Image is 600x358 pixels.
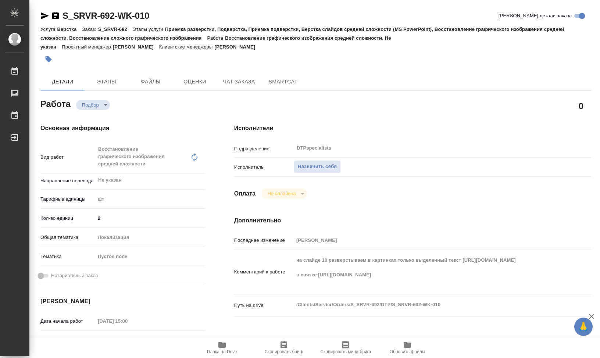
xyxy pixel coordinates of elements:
[40,196,95,203] p: Тарифные единицы
[45,77,80,86] span: Детали
[133,77,168,86] span: Файлы
[294,235,562,246] input: Пустое поле
[40,154,95,161] p: Вид работ
[579,100,583,112] h2: 0
[264,349,303,354] span: Скопировать бриф
[63,11,149,21] a: S_SRVR-692-WK-010
[133,26,165,32] p: Этапы услуги
[40,215,95,222] p: Кол-во единиц
[40,26,57,32] p: Услуга
[57,26,82,32] p: Верстка
[234,164,294,171] p: Исполнитель
[95,250,205,263] div: Пустое поле
[234,237,294,244] p: Последнее изменение
[261,189,307,198] div: Подбор
[40,124,205,133] h4: Основная информация
[40,97,71,110] h2: Работа
[40,26,564,41] p: Приемка разверстки, Подверстка, Приемка подверстки, Верстка слайдов средней сложности (MS PowerPo...
[40,336,95,350] p: Факт. дата начала работ
[98,253,196,260] div: Пустое поле
[294,298,562,311] textarea: /Clients/Servier/Orders/S_SRVR-692/DTP/S_SRVR-692-WK-010
[95,231,205,244] div: Локализация
[51,11,60,20] button: Скопировать ссылку
[265,77,301,86] span: SmartCat
[40,51,57,67] button: Добавить тэг
[40,177,95,185] p: Направление перевода
[95,193,205,205] div: шт
[95,213,205,223] input: ✎ Введи что-нибудь
[320,349,371,354] span: Скопировать мини-бриф
[577,319,590,334] span: 🙏
[80,102,101,108] button: Подбор
[51,272,98,279] span: Нотариальный заказ
[159,44,215,50] p: Клиентские менеджеры
[574,318,593,336] button: 🙏
[40,297,205,306] h4: [PERSON_NAME]
[234,145,294,153] p: Подразделение
[40,318,95,325] p: Дата начала работ
[294,160,341,173] button: Назначить себя
[40,11,49,20] button: Скопировать ссылку для ЯМессенджера
[177,77,213,86] span: Оценки
[40,253,95,260] p: Тематика
[253,337,315,358] button: Скопировать бриф
[82,26,98,32] p: Заказ:
[315,337,376,358] button: Скопировать мини-бриф
[191,337,253,358] button: Папка на Drive
[98,26,133,32] p: S_SRVR-692
[207,349,237,354] span: Папка на Drive
[40,234,95,241] p: Общая тематика
[234,189,256,198] h4: Оплата
[499,12,572,19] span: [PERSON_NAME] детали заказа
[221,77,257,86] span: Чат заказа
[207,35,225,41] p: Работа
[265,190,298,197] button: Не оплачена
[298,162,337,171] span: Назначить себя
[76,100,110,110] div: Подбор
[234,216,592,225] h4: Дополнительно
[234,302,294,309] p: Путь на drive
[95,316,160,326] input: Пустое поле
[234,268,294,276] p: Комментарий к работе
[390,349,425,354] span: Обновить файлы
[89,77,124,86] span: Этапы
[62,44,113,50] p: Проектный менеджер
[294,254,562,289] textarea: на слайде 10 разверстываем в картинках только выделенный текст [URL][DOMAIN_NAME] в связке [URL][...
[214,44,261,50] p: [PERSON_NAME]
[376,337,438,358] button: Обновить файлы
[113,44,159,50] p: [PERSON_NAME]
[234,124,592,133] h4: Исполнители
